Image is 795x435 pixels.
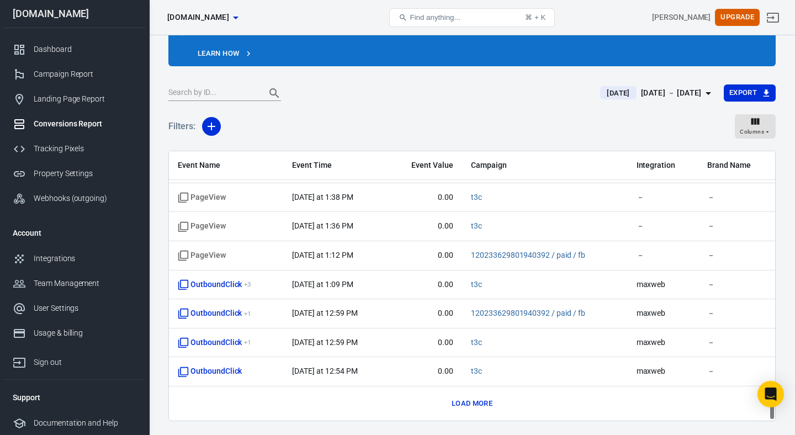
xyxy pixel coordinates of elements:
[396,221,453,232] span: 0.00
[34,303,136,314] div: User Settings
[602,88,634,99] span: [DATE]
[292,193,353,201] time: 2025-09-24T13:38:54-05:00
[396,308,453,319] span: 0.00
[168,109,195,144] h5: Filters:
[396,279,453,290] span: 0.00
[178,279,251,290] span: OutboundClick
[4,220,145,246] li: Account
[637,250,690,261] span: －
[244,280,251,288] sup: + 3
[740,127,764,137] span: Columns
[637,160,690,171] span: Integration
[637,279,690,290] span: maxweb
[471,309,585,317] a: 120233629801940392 / paid / fb
[707,337,766,348] span: －
[178,160,274,171] span: Event Name
[637,308,690,319] span: maxweb
[292,367,357,375] time: 2025-09-24T12:54:20-05:00
[637,337,690,348] span: maxweb
[34,253,136,264] div: Integrations
[471,279,482,290] span: t3c
[707,160,766,171] span: Brand Name
[167,10,229,24] span: kateandbradsplace.live
[707,221,766,232] span: －
[707,366,766,377] span: －
[4,112,145,136] a: Conversions Report
[4,246,145,271] a: Integrations
[637,221,690,232] span: －
[449,395,495,412] button: Load more
[410,13,460,22] span: Find anything...
[471,308,585,319] span: 120233629801940392 / paid / fb
[244,338,251,346] sup: + 1
[389,8,555,27] button: Find anything...⌘ + K
[707,192,766,203] span: －
[591,84,723,102] button: [DATE][DATE] － [DATE]
[471,366,482,377] span: t3c
[4,87,145,112] a: Landing Page Report
[4,161,145,186] a: Property Settings
[396,337,453,348] span: 0.00
[34,168,136,179] div: Property Settings
[292,338,357,347] time: 2025-09-24T12:59:05-05:00
[707,308,766,319] span: －
[4,37,145,62] a: Dashboard
[735,114,776,139] button: Columns
[261,80,288,107] button: Search
[707,279,766,290] span: －
[178,308,251,319] span: OutboundClick
[471,193,482,201] a: t3c
[471,221,482,232] span: t3c
[396,160,453,171] span: Event Value
[4,9,145,19] div: [DOMAIN_NAME]
[4,346,145,375] a: Sign out
[292,160,379,171] span: Event Time
[168,86,257,100] input: Search by ID...
[169,151,775,421] div: scrollable content
[34,278,136,289] div: Team Management
[396,366,453,377] span: 0.00
[757,381,784,407] div: Open Intercom Messenger
[178,221,226,232] span: Standard event name
[4,136,145,161] a: Tracking Pixels
[4,384,145,411] li: Support
[34,327,136,339] div: Usage & billing
[178,192,226,203] span: Standard event name
[292,221,353,230] time: 2025-09-24T13:36:25-05:00
[637,366,690,377] span: maxweb
[652,12,711,23] div: Account id: aK3m9A57
[396,192,453,203] span: 0.00
[34,193,136,204] div: Webhooks (outgoing)
[471,337,482,348] span: t3c
[34,44,136,55] div: Dashboard
[178,250,226,261] span: Standard event name
[178,366,242,377] span: Standard event name
[471,192,482,203] span: t3c
[724,84,776,102] button: Export
[4,271,145,296] a: Team Management
[471,160,619,171] span: Campaign
[641,86,702,100] div: [DATE] － [DATE]
[34,118,136,130] div: Conversions Report
[707,250,766,261] span: －
[396,250,453,261] span: 0.00
[34,93,136,105] div: Landing Page Report
[471,251,585,259] a: 120233629801940392 / paid / fb
[471,280,482,289] a: t3c
[195,45,255,62] a: Learn how
[34,417,136,429] div: Documentation and Help
[4,186,145,211] a: Webhooks (outgoing)
[163,7,242,28] button: [DOMAIN_NAME]
[715,9,760,26] button: Upgrade
[292,309,357,317] time: 2025-09-24T12:59:53-05:00
[4,62,145,87] a: Campaign Report
[4,321,145,346] a: Usage & billing
[471,250,585,261] span: 120233629801940392 / paid / fb
[525,13,545,22] div: ⌘ + K
[34,68,136,80] div: Campaign Report
[292,280,353,289] time: 2025-09-24T13:09:04-05:00
[4,296,145,321] a: User Settings
[34,143,136,155] div: Tracking Pixels
[637,192,690,203] span: －
[244,310,251,317] sup: + 1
